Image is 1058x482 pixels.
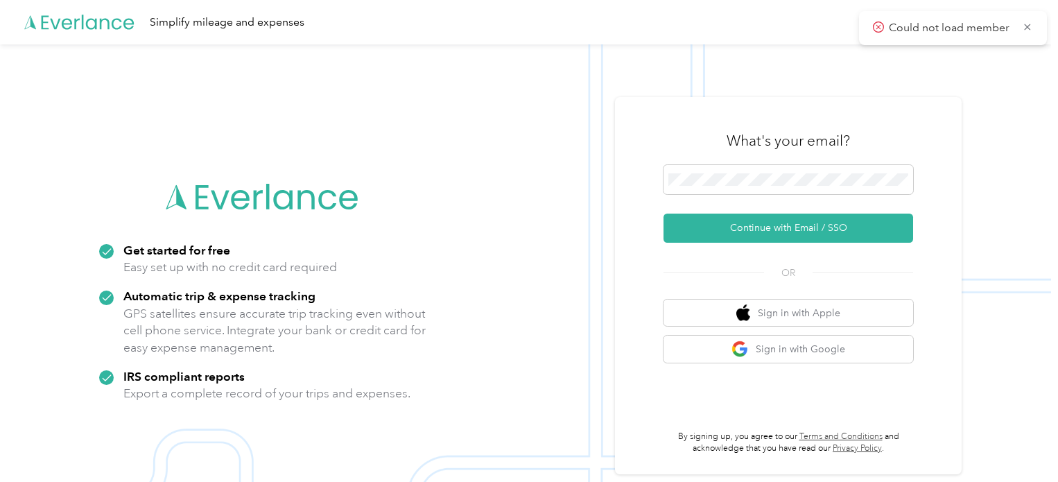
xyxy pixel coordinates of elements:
[664,431,913,455] p: By signing up, you agree to our and acknowledge that you have read our .
[889,19,1012,37] p: Could not load member
[727,131,850,150] h3: What's your email?
[123,289,315,303] strong: Automatic trip & expense tracking
[150,14,304,31] div: Simplify mileage and expenses
[123,259,337,276] p: Easy set up with no credit card required
[731,341,749,358] img: google logo
[736,304,750,322] img: apple logo
[664,300,913,327] button: apple logoSign in with Apple
[123,305,426,356] p: GPS satellites ensure accurate trip tracking even without cell phone service. Integrate your bank...
[123,243,230,257] strong: Get started for free
[123,369,245,384] strong: IRS compliant reports
[123,385,410,402] p: Export a complete record of your trips and expenses.
[799,431,883,442] a: Terms and Conditions
[664,214,913,243] button: Continue with Email / SSO
[764,266,813,280] span: OR
[980,404,1058,482] iframe: Everlance-gr Chat Button Frame
[833,443,882,454] a: Privacy Policy
[664,336,913,363] button: google logoSign in with Google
